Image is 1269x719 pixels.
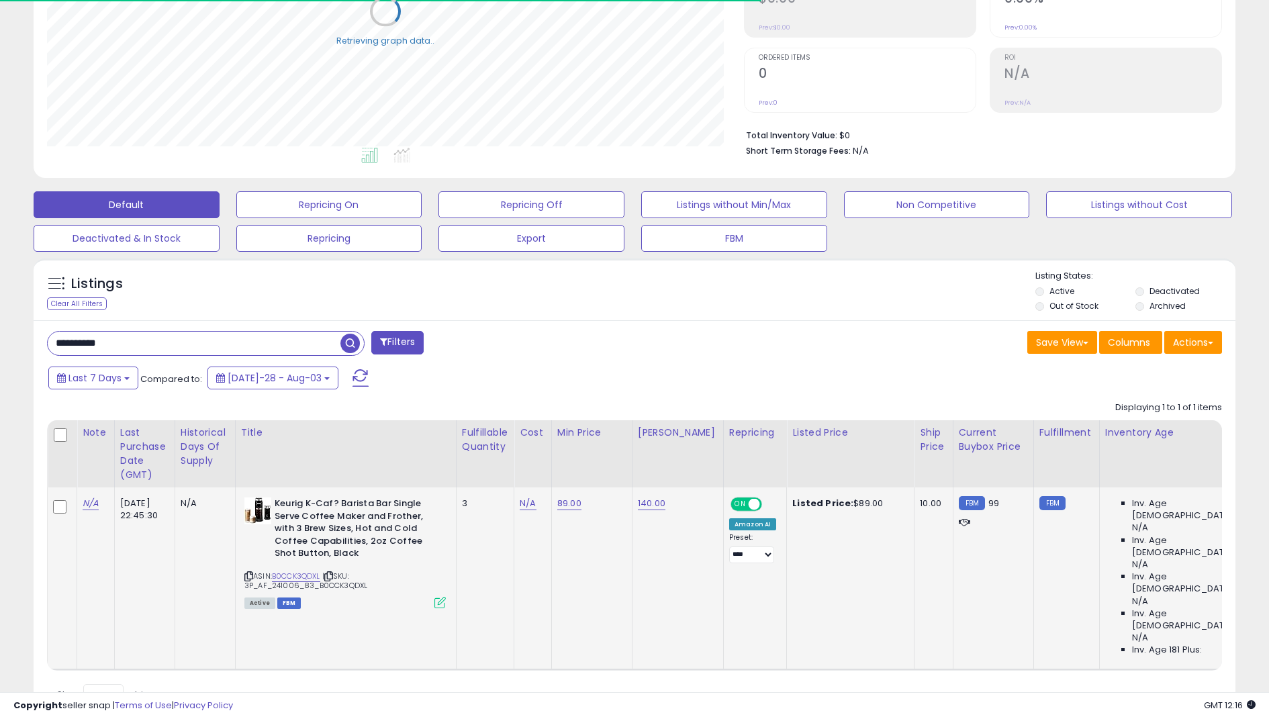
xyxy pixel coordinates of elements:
small: FBM [959,496,985,510]
div: Inventory Age [1105,426,1260,440]
span: OFF [760,499,782,510]
div: N/A [181,497,225,510]
a: B0CCK3QDXL [272,571,320,582]
div: Clear All Filters [47,297,107,310]
div: ASIN: [244,497,446,607]
b: Keurig K-Caf? Barista Bar Single Serve Coffee Maker and Frother, with 3 Brew Sizes, Hot and Cold ... [275,497,438,563]
button: Export [438,225,624,252]
div: 3 [462,497,504,510]
li: $0 [746,126,1212,142]
a: Privacy Policy [174,699,233,712]
button: Actions [1164,331,1222,354]
small: FBM [1039,496,1066,510]
div: Displaying 1 to 1 of 1 items [1115,401,1222,414]
div: Min Price [557,426,626,440]
label: Archived [1149,300,1186,311]
label: Deactivated [1149,285,1200,297]
small: Prev: $0.00 [759,23,790,32]
div: Cost [520,426,546,440]
span: Last 7 Days [68,371,122,385]
span: N/A [1132,559,1148,571]
span: | SKU: 3P_AF_241006_83_B0CCK3QDXL [244,571,367,591]
h5: Listings [71,275,123,293]
small: Prev: N/A [1004,99,1031,107]
button: Repricing Off [438,191,624,218]
a: 140.00 [638,497,665,510]
strong: Copyright [13,699,62,712]
span: Inv. Age 181 Plus: [1132,644,1203,656]
span: Inv. Age [DEMOGRAPHIC_DATA]: [1132,534,1255,559]
b: Short Term Storage Fees: [746,145,851,156]
span: Inv. Age [DEMOGRAPHIC_DATA]: [1132,571,1255,595]
div: Title [241,426,451,440]
span: Compared to: [140,373,202,385]
span: ON [732,499,749,510]
div: seller snap | | [13,700,233,712]
div: Amazon AI [729,518,776,530]
h2: N/A [1004,66,1221,84]
div: [PERSON_NAME] [638,426,718,440]
span: FBM [277,597,301,609]
span: N/A [1132,632,1148,644]
small: Prev: 0 [759,99,778,107]
span: Columns [1108,336,1150,349]
span: 99 [988,497,999,510]
label: Out of Stock [1049,300,1098,311]
span: Show: entries [57,688,154,701]
button: Repricing On [236,191,422,218]
button: Repricing [236,225,422,252]
div: Current Buybox Price [959,426,1028,454]
button: [DATE]-28 - Aug-03 [207,367,338,389]
div: Historical Days Of Supply [181,426,230,468]
h2: 0 [759,66,976,84]
div: $89.00 [792,497,904,510]
div: 10.00 [920,497,942,510]
button: Default [34,191,220,218]
span: [DATE]-28 - Aug-03 [228,371,322,385]
button: Deactivated & In Stock [34,225,220,252]
b: Listed Price: [792,497,853,510]
div: Last Purchase Date (GMT) [120,426,169,482]
span: Inv. Age [DEMOGRAPHIC_DATA]-180: [1132,608,1255,632]
button: Listings without Min/Max [641,191,827,218]
div: Note [83,426,109,440]
label: Active [1049,285,1074,297]
button: FBM [641,225,827,252]
button: Listings without Cost [1046,191,1232,218]
span: N/A [1132,595,1148,608]
span: ROI [1004,54,1221,62]
div: Retrieving graph data.. [336,34,434,46]
div: Repricing [729,426,781,440]
span: N/A [1132,522,1148,534]
a: 89.00 [557,497,581,510]
button: Last 7 Days [48,367,138,389]
div: [DATE] 22:45:30 [120,497,164,522]
p: Listing States: [1035,270,1235,283]
button: Columns [1099,331,1162,354]
span: All listings currently available for purchase on Amazon [244,597,275,609]
span: Inv. Age [DEMOGRAPHIC_DATA]: [1132,497,1255,522]
button: Save View [1027,331,1097,354]
button: Filters [371,331,424,354]
b: Total Inventory Value: [746,130,837,141]
small: Prev: 0.00% [1004,23,1037,32]
img: 41B53XS3x+L._SL40_.jpg [244,497,271,524]
button: Non Competitive [844,191,1030,218]
span: N/A [853,144,869,157]
a: N/A [520,497,536,510]
div: Listed Price [792,426,908,440]
a: Terms of Use [115,699,172,712]
a: N/A [83,497,99,510]
div: Fulfillment [1039,426,1094,440]
div: Preset: [729,533,776,563]
div: Ship Price [920,426,947,454]
span: Ordered Items [759,54,976,62]
div: Fulfillable Quantity [462,426,508,454]
span: 2025-08-11 12:16 GMT [1204,699,1256,712]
